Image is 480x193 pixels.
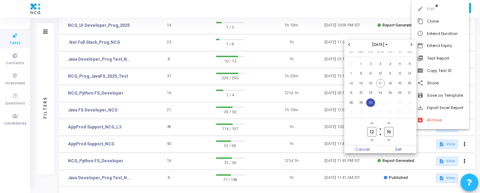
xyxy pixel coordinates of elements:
td: October 6, 2025 [356,108,366,117]
td: September 17, 2025 [375,78,385,88]
td: October 3, 2025 [395,98,405,108]
td: September 8, 2025 [356,69,366,79]
td: October 4, 2025 [405,98,415,108]
span: 1 [357,60,365,68]
td: September 3, 2025 [375,59,385,69]
td: September 14, 2025 [346,78,356,88]
th: Monday [356,50,366,57]
td: September 19, 2025 [395,78,405,88]
th: Friday [395,50,405,57]
td: August 31, 2025 [346,59,356,69]
span: 12 [396,69,404,78]
td: October 10, 2025 [395,108,405,117]
td: September 7, 2025 [346,69,356,79]
span: 7 [366,108,375,117]
span: Wed [377,50,384,54]
td: September 4, 2025 [385,59,395,69]
button: Cancel [344,145,380,153]
span: 19 [396,79,404,88]
span: 5 [396,60,404,68]
span: Fri [399,50,401,54]
button: Choose month and year [370,42,391,48]
span: 25 [386,89,394,97]
span: 20 [405,79,414,88]
td: October 11, 2025 [405,108,415,117]
span: 30 [366,98,375,107]
span: 23 [366,89,375,97]
td: October 9, 2025 [385,108,395,117]
td: September 26, 2025 [395,88,405,98]
span: 1 [376,98,385,107]
span: 6 [357,108,365,117]
span: 26 [396,89,404,97]
span: 16 [366,79,375,88]
span: 11 [405,108,414,117]
span: 24 [376,89,385,97]
button: Next month [409,42,415,48]
span: 10 [396,108,404,117]
button: Add a hour [369,120,375,126]
td: September 22, 2025 [356,88,366,98]
td: October 8, 2025 [375,108,385,117]
td: September 11, 2025 [385,69,395,79]
span: Thu [388,50,392,54]
button: Previous month [346,42,352,48]
td: September 23, 2025 [366,88,376,98]
td: September 2, 2025 [366,59,376,69]
td: September 13, 2025 [405,69,415,79]
th: Wednesday [375,50,385,57]
span: 2 [386,98,394,107]
span: 8 [357,69,365,78]
td: September 28, 2025 [346,98,356,108]
td: September 16, 2025 [366,78,376,88]
th: Thursday [385,50,395,57]
th: Tuesday [366,50,376,57]
td: September 6, 2025 [405,59,415,69]
button: Minus a minute [386,137,392,143]
span: 3 [376,60,385,68]
span: Tue [368,50,373,54]
button: Add a minute [386,120,392,126]
span: 2 [366,60,375,68]
span: 15 [357,79,365,88]
td: September 5, 2025 [395,59,405,69]
span: 29 [357,98,365,107]
span: 28 [347,98,356,107]
td: September 15, 2025 [356,78,366,88]
td: September 10, 2025 [375,69,385,79]
td: October 2, 2025 [385,98,395,108]
span: Sat [408,50,412,54]
span: 5 [347,108,356,117]
span: 8 [376,108,385,117]
span: 17 [376,79,385,88]
span: 6 [405,60,414,68]
span: Sun [349,50,353,54]
td: September 29, 2025 [356,98,366,108]
td: September 1, 2025 [356,59,366,69]
span: [DATE] [370,42,391,48]
span: 21 [347,89,356,97]
td: September 20, 2025 [405,78,415,88]
span: 9 [386,108,394,117]
span: 4 [405,98,414,107]
span: 18 [386,79,394,88]
button: Set [380,145,416,153]
span: 9 [366,69,375,78]
span: 11 [386,69,394,78]
td: October 5, 2025 [346,108,356,117]
span: 13 [405,69,414,78]
td: October 7, 2025 [366,108,376,117]
td: September 21, 2025 [346,88,356,98]
button: Minus a hour [369,137,375,143]
td: October 1, 2025 [375,98,385,108]
span: 31 [347,60,356,68]
td: September 30, 2025 [366,98,376,108]
td: September 18, 2025 [385,78,395,88]
th: Sunday [346,50,356,57]
td: September 24, 2025 [375,88,385,98]
th: Saturday [405,50,415,57]
td: September 12, 2025 [395,69,405,79]
span: 22 [357,89,365,97]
